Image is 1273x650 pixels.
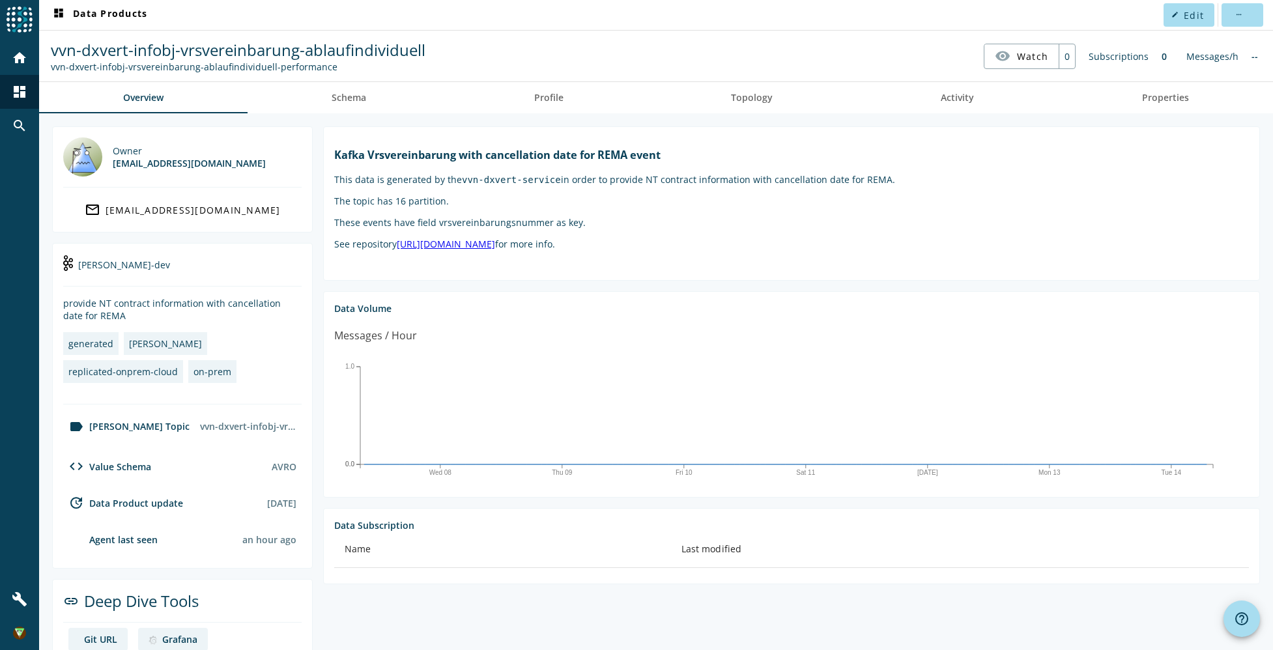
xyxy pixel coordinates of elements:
span: Profile [534,93,564,102]
span: Activity [941,93,974,102]
text: [DATE] [917,469,938,476]
mat-icon: visibility [995,48,1010,64]
mat-icon: mail_outline [85,202,100,218]
div: on-prem [193,365,231,378]
div: Value Schema [63,459,151,474]
mat-icon: more_horiz [1235,11,1242,18]
text: Fri 10 [676,469,693,476]
h1: Kafka Vrsvereinbarung with cancellation date for REMA event [334,148,1249,162]
a: [URL][DOMAIN_NAME] [397,238,495,250]
span: Topology [731,93,773,102]
mat-icon: search [12,118,27,134]
mat-icon: edit [1171,11,1179,18]
th: Last modified [671,531,1249,568]
div: No information [1245,44,1265,69]
div: Data Subscription [334,519,1249,531]
div: [EMAIL_ADDRESS][DOMAIN_NAME] [113,157,266,169]
button: Watch [984,44,1059,68]
text: Thu 09 [552,469,573,476]
p: See repository for more info. [334,238,1249,250]
div: provide NT contract information with cancellation date for REMA [63,297,302,322]
div: Agents typically reports every 15min to 1h [242,533,296,546]
mat-icon: label [68,419,84,434]
mat-icon: link [63,593,79,609]
div: Messages / Hour [334,328,417,344]
div: [DATE] [267,497,296,509]
div: Deep Dive Tools [63,590,302,623]
p: The topic has 16 partition. [334,195,1249,207]
span: Properties [1142,93,1189,102]
mat-icon: code [68,459,84,474]
div: Grafana [162,633,197,645]
mat-icon: build [12,591,27,607]
code: vvn-dxvert-service [462,175,561,185]
mat-icon: update [68,495,84,511]
span: Data Products [51,7,147,23]
text: Sat 11 [796,469,815,476]
text: 0.0 [345,460,354,468]
div: Kafka Topic: vvn-dxvert-infobj-vrsvereinbarung-ablaufindividuell-performance [51,61,425,73]
mat-icon: dashboard [51,7,66,23]
div: [PERSON_NAME]-dev [63,254,302,287]
div: Owner [113,145,266,157]
div: [PERSON_NAME] [129,337,202,350]
div: Data Product update [63,495,183,511]
div: vvn-dxvert-infobj-vrsvereinbarung-ablaufindividuell-performance [195,415,302,438]
mat-icon: home [12,50,27,66]
mat-icon: dashboard [12,84,27,100]
text: 1.0 [345,363,354,370]
span: Overview [123,93,164,102]
div: 0 [1155,44,1173,69]
span: Watch [1017,45,1048,68]
p: These events have field vrsvereinbarungsnummer as key. [334,216,1249,229]
mat-icon: help_outline [1234,611,1250,627]
img: 11564d625e1ef81f76cd95267eaef640 [13,627,26,640]
span: vvn-dxvert-infobj-vrsvereinbarung-ablaufindividuell [51,39,425,61]
div: Data Volume [334,302,1249,315]
text: Tue 14 [1161,469,1181,476]
img: kafka-dev [63,255,73,271]
div: [EMAIL_ADDRESS][DOMAIN_NAME] [106,204,281,216]
img: deep dive image [149,636,157,645]
div: Messages/h [1180,44,1245,69]
button: Edit [1164,3,1214,27]
text: Wed 08 [429,469,452,476]
div: agent-env-test [63,531,158,547]
div: Subscriptions [1082,44,1155,69]
span: Schema [332,93,366,102]
text: Mon 13 [1038,469,1061,476]
button: Data Products [46,3,152,27]
div: [PERSON_NAME] Topic [63,419,190,434]
div: 0 [1059,44,1075,68]
div: AVRO [272,460,296,473]
span: Edit [1184,9,1204,21]
div: Git URL [84,633,117,645]
th: Name [334,531,671,568]
p: This data is generated by the in order to provide NT contract information with cancellation date ... [334,173,1249,186]
img: lotus@mobi.ch [63,137,102,177]
img: spoud-logo.svg [7,7,33,33]
div: replicated-onprem-cloud [68,365,178,378]
a: [EMAIL_ADDRESS][DOMAIN_NAME] [63,198,302,221]
div: generated [68,337,113,350]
